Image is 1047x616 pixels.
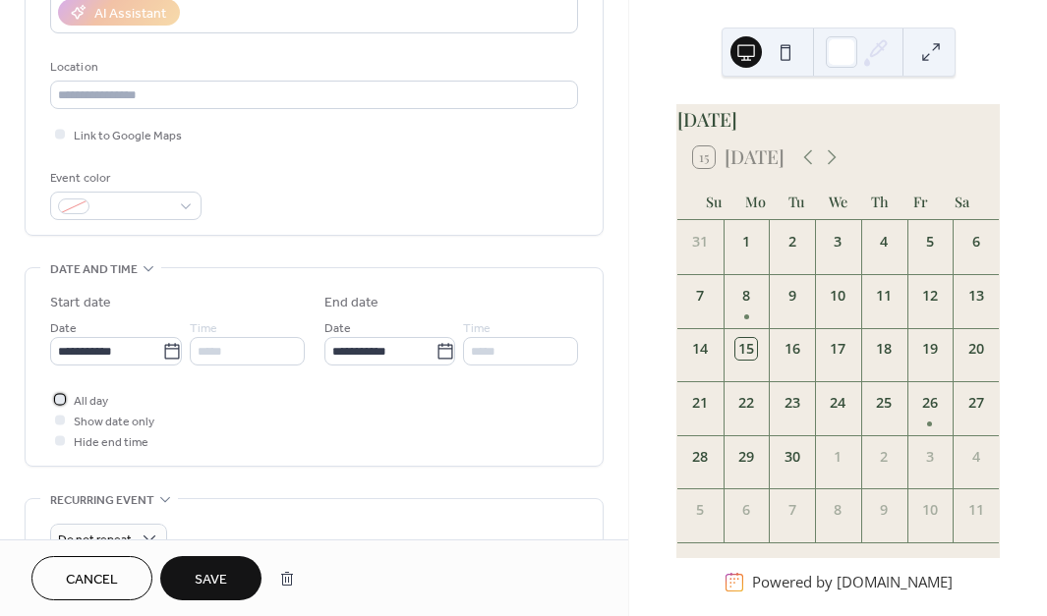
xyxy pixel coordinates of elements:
[734,182,776,221] div: Mo
[873,338,895,360] div: 18
[919,446,941,468] div: 3
[965,499,987,521] div: 11
[873,446,895,468] div: 2
[50,168,198,189] div: Event color
[690,285,712,307] div: 7
[735,285,757,307] div: 8
[828,338,849,360] div: 17
[859,182,901,221] div: Th
[735,499,757,521] div: 6
[782,231,803,252] div: 2
[965,231,987,252] div: 6
[160,556,262,600] button: Save
[873,392,895,414] div: 25
[837,572,953,591] a: [DOMAIN_NAME]
[50,259,138,280] span: Date and time
[965,446,987,468] div: 4
[919,338,941,360] div: 19
[195,570,227,590] span: Save
[942,182,983,221] div: Sa
[324,293,379,313] div: End date
[74,391,108,412] span: All day
[965,392,987,414] div: 27
[190,318,217,339] span: Time
[752,572,953,591] div: Powered by
[919,231,941,252] div: 5
[324,318,351,339] span: Date
[901,182,942,221] div: Fr
[782,285,803,307] div: 9
[677,105,999,134] div: [DATE]
[965,338,987,360] div: 20
[782,499,803,521] div: 7
[735,446,757,468] div: 29
[735,338,757,360] div: 15
[31,556,152,600] button: Cancel
[693,182,734,221] div: Su
[828,231,849,252] div: 3
[50,57,574,78] div: Location
[965,285,987,307] div: 13
[828,285,849,307] div: 10
[690,338,712,360] div: 14
[735,392,757,414] div: 22
[66,570,118,590] span: Cancel
[919,285,941,307] div: 12
[776,182,817,221] div: Tu
[50,318,77,339] span: Date
[782,446,803,468] div: 30
[782,392,803,414] div: 23
[828,446,849,468] div: 1
[873,499,895,521] div: 9
[690,231,712,252] div: 31
[50,490,154,511] span: Recurring event
[919,499,941,521] div: 10
[735,231,757,252] div: 1
[690,446,712,468] div: 28
[74,412,154,432] span: Show date only
[828,392,849,414] div: 24
[58,529,132,551] span: Do not repeat
[690,392,712,414] div: 21
[74,126,182,146] span: Link to Google Maps
[817,182,858,221] div: We
[873,231,895,252] div: 4
[873,285,895,307] div: 11
[74,432,148,453] span: Hide end time
[50,293,111,313] div: Start date
[463,318,491,339] span: Time
[828,499,849,521] div: 8
[690,499,712,521] div: 5
[782,338,803,360] div: 16
[919,392,941,414] div: 26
